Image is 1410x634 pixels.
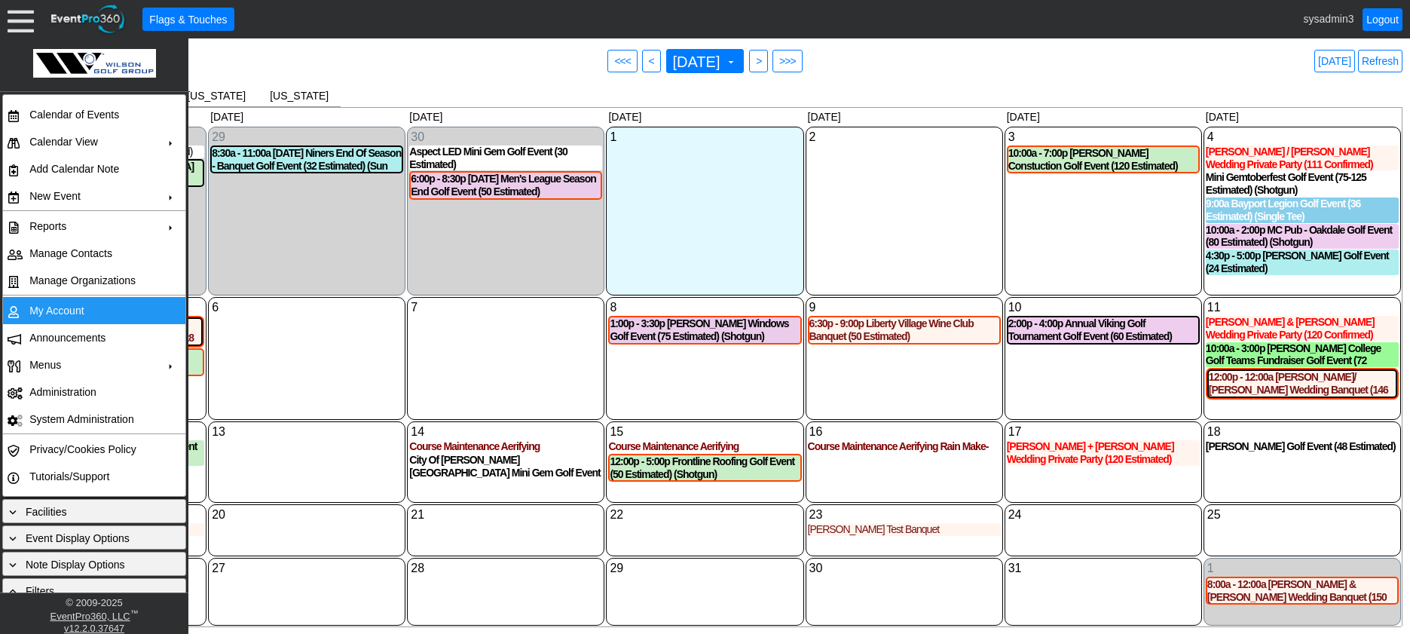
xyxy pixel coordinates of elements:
div: Menu: Click or 'Crtl+M' to toggle menu open/close [8,6,34,32]
div: Show menu [210,424,403,440]
div: Show menu [608,299,801,316]
div: Show menu [1206,299,1399,316]
div: 10:00a - 2:00p MC Pub - Oakdale Golf Event (80 Estimated) (Shotgun) [1206,224,1399,250]
div: [DATE] [805,108,1004,126]
div: Show menu [1007,424,1200,440]
sup: ™ [130,608,139,617]
div: Show menu [808,129,1001,145]
div: Facilities [6,503,182,519]
div: 6:00p - 8:30p [DATE] Men's League Season End Golf Event (50 Estimated) ([GEOGRAPHIC_DATA]) [411,173,601,198]
td: My Account [23,297,158,324]
span: >>> [776,54,799,69]
td: Menus [23,351,158,378]
div: [DATE] [1203,108,1402,126]
div: 8:30a - 11:00a [DATE] Niners End Of Season - Banquet Golf Event (32 Estimated) (Sun Room) [212,147,402,173]
span: [US_STATE] [187,90,246,102]
div: [PERSON_NAME] Test Banquet [808,523,1001,536]
div: Show menu [210,560,403,577]
div: [DATE] [406,108,605,126]
div: Show menu [808,424,1001,440]
div: Show menu [1206,507,1399,523]
span: [DATE] [670,53,738,69]
td: Calendar of Events [23,101,158,128]
div: [PERSON_NAME] / [PERSON_NAME] Wedding Private Party (111 Confirmed) [1206,145,1399,171]
tr: Privacy/Cookies Policy [3,436,185,463]
div: Show menu [808,507,1001,523]
div: © 2009- 2025 [4,597,185,608]
td: Manage Organizations [23,267,158,294]
span: < [646,54,657,69]
div: Show menu [1007,560,1200,577]
a: [DATE] [1314,50,1355,72]
div: 4:30p - 5:00p [PERSON_NAME] Golf Event (24 Estimated) [1206,250,1399,275]
span: <<< [611,54,634,69]
td: Manage Contacts [23,240,158,267]
tr: Manage Contacts [3,240,185,267]
div: Show menu [210,129,403,145]
div: 9:00a Bayport Legion Golf Event (36 Estimated) (Single Tee) [1206,198,1399,223]
div: Show menu [608,560,801,577]
div: 12:00p - 12:00a [PERSON_NAME]/ [PERSON_NAME] Wedding Banquet (146 Estimated) ([GEOGRAPHIC_DATA], ... [1209,371,1396,397]
div: Show menu [1007,129,1200,145]
div: Show menu [409,299,602,316]
div: Mini Gemtoberfest Golf Event (75-125 Estimated) (Shotgun) [1206,171,1399,197]
div: Show menu [608,129,801,145]
tr: Calendar of Events [3,101,185,128]
div: Show menu [1007,299,1200,316]
span: Event Display Options [26,532,130,544]
span: sysadmin3 [1304,12,1354,24]
tr: System Administration [3,406,185,433]
div: Show menu [1206,129,1399,145]
img: EventPro360 [49,2,127,36]
div: [DATE] [605,108,804,126]
tr: Announcements [3,324,185,351]
span: Filters [26,585,54,597]
div: [DATE] [207,108,406,126]
div: Event Display Options [6,529,182,546]
td: Privacy/Cookies Policy [23,436,158,463]
a: EventPro360, LLC [50,611,130,622]
span: > [753,54,764,69]
div: 6:30p - 9:00p Liberty Village Wine Club Banquet (50 Estimated) ([GEOGRAPHIC_DATA]) [809,317,999,343]
tr: Tutorials/Support [3,463,185,490]
div: Filters [6,582,182,599]
div: Course Maintenance Aerifying [409,440,602,453]
span: [US_STATE] [270,90,329,102]
tr: Calendar View [3,128,185,155]
td: Announcements [23,324,158,351]
td: Add Calendar Note [23,155,158,182]
td: New Event [23,182,158,210]
tr: Manage Organizations [3,267,185,294]
div: Show menu [1206,560,1399,577]
div: Note Display Options [6,556,182,572]
div: Course Maintenance Aerifying [608,440,801,453]
div: [DATE] [1004,108,1203,126]
div: 1:00p - 3:30p [PERSON_NAME] Windows Golf Event (75 Estimated) (Shotgun) ([GEOGRAPHIC_DATA]) [610,317,800,343]
div: 12:00p - 5:00p Frontline Roofing Golf Event (50 Estimated) (Shotgun) ([GEOGRAPHIC_DATA]) [610,455,800,481]
div: Show menu [409,507,602,523]
a: v12.2.0.37647 [64,623,124,634]
span: Flags & Touches [146,12,230,27]
td: System Administration [23,406,158,433]
div: Show menu [409,560,602,577]
td: Reports [23,213,158,240]
div: Show menu [808,299,1001,316]
a: Refresh [1358,50,1402,72]
div: [PERSON_NAME] Golf Event (48 Estimated) [1206,440,1399,453]
div: 8:00a - 12:00a [PERSON_NAME] & [PERSON_NAME] Wedding Banquet (150 Estimated) ([GEOGRAPHIC_DATA]) [1207,578,1397,604]
span: Flags & Touches [146,11,230,27]
tr: Add Calendar Note [3,155,185,182]
td: Administration [23,378,158,406]
td: Tutorials/Support [23,463,158,490]
div: Show menu [608,424,801,440]
span: [DATE] [670,54,723,69]
tr: Reports [3,213,185,240]
div: Show menu [409,129,602,145]
div: Show menu [210,299,403,316]
a: Logout [1363,8,1402,31]
tr: My Account [3,297,185,324]
div: Aspect LED Mini Gem Golf Event (30 Estimated) [409,145,602,171]
div: 2:00p - 4:00p Annual Viking Golf Tournament Golf Event (60 Estimated) (Shotgun) (Sun Room) [1008,317,1198,343]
